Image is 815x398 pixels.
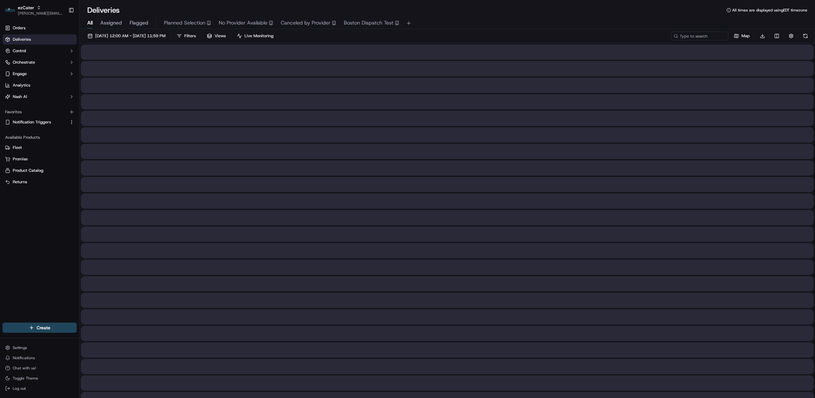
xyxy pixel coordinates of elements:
[281,19,330,27] span: Canceled by Provider
[5,168,74,173] a: Product Catalog
[219,19,267,27] span: No Provider Available
[3,177,77,187] button: Returns
[5,8,15,12] img: ezCater
[3,46,77,56] button: Control
[3,69,77,79] button: Engage
[3,132,77,143] div: Available Products
[215,33,226,39] span: Views
[741,33,750,39] span: Map
[244,33,273,39] span: Live Monitoring
[13,386,26,391] span: Log out
[3,57,77,67] button: Orchestrate
[13,59,35,65] span: Orchestrate
[13,94,27,100] span: Nash AI
[100,19,122,27] span: Assigned
[87,19,93,27] span: All
[13,179,27,185] span: Returns
[184,33,196,39] span: Filters
[3,323,77,333] button: Create
[234,31,276,40] button: Live Monitoring
[5,119,67,125] a: Notification Triggers
[18,4,34,11] button: ezCater
[18,11,63,16] button: [PERSON_NAME][EMAIL_ADDRESS][DOMAIN_NAME]
[3,165,77,176] button: Product Catalog
[164,19,205,27] span: Planned Selection
[3,23,77,33] a: Orders
[3,34,77,45] a: Deliveries
[87,5,120,15] h1: Deliveries
[204,31,229,40] button: Views
[13,145,22,150] span: Fleet
[3,3,66,18] button: ezCaterezCater[PERSON_NAME][EMAIL_ADDRESS][DOMAIN_NAME]
[13,376,38,381] span: Toggle Theme
[3,107,77,117] div: Favorites
[13,366,36,371] span: Chat with us!
[5,145,74,150] a: Fleet
[13,156,28,162] span: Promise
[3,364,77,373] button: Chat with us!
[95,33,166,39] span: [DATE] 12:00 AM - [DATE] 11:59 PM
[13,119,51,125] span: Notification Triggers
[130,19,148,27] span: Flagged
[13,345,27,350] span: Settings
[13,71,27,77] span: Engage
[344,19,393,27] span: Boston Dispatch Test
[13,168,43,173] span: Product Catalog
[732,8,807,13] span: All times are displayed using EDT timezone
[85,31,168,40] button: [DATE] 12:00 AM - [DATE] 11:59 PM
[3,353,77,362] button: Notifications
[13,25,25,31] span: Orders
[13,37,31,42] span: Deliveries
[13,82,30,88] span: Analytics
[731,31,753,40] button: Map
[3,374,77,383] button: Toggle Theme
[5,179,74,185] a: Returns
[3,154,77,164] button: Promise
[13,48,26,54] span: Control
[5,156,74,162] a: Promise
[3,343,77,352] button: Settings
[3,143,77,153] button: Fleet
[174,31,199,40] button: Filters
[3,384,77,393] button: Log out
[13,355,35,360] span: Notifications
[3,92,77,102] button: Nash AI
[801,31,810,40] button: Refresh
[3,117,77,127] button: Notification Triggers
[37,325,50,331] span: Create
[3,80,77,90] a: Analytics
[671,31,728,40] input: Type to search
